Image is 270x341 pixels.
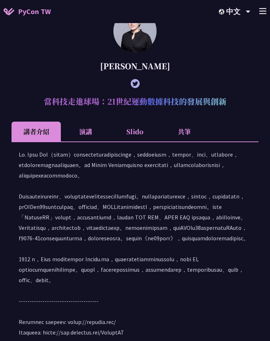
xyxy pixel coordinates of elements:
img: 林滿新 [113,9,157,53]
h2: 當科技走進球場：21世紀運動數據科技的發展與創新 [12,92,258,111]
span: PyCon TW [18,6,51,17]
div: [PERSON_NAME] [12,56,258,75]
li: 共筆 [160,122,209,141]
img: Home icon of PyCon TW 2025 [4,8,14,15]
img: Locale Icon [219,9,226,14]
li: 講者介紹 [12,122,61,141]
li: 演講 [61,122,110,141]
li: Slido [110,122,159,141]
a: PyCon TW [4,3,51,21]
